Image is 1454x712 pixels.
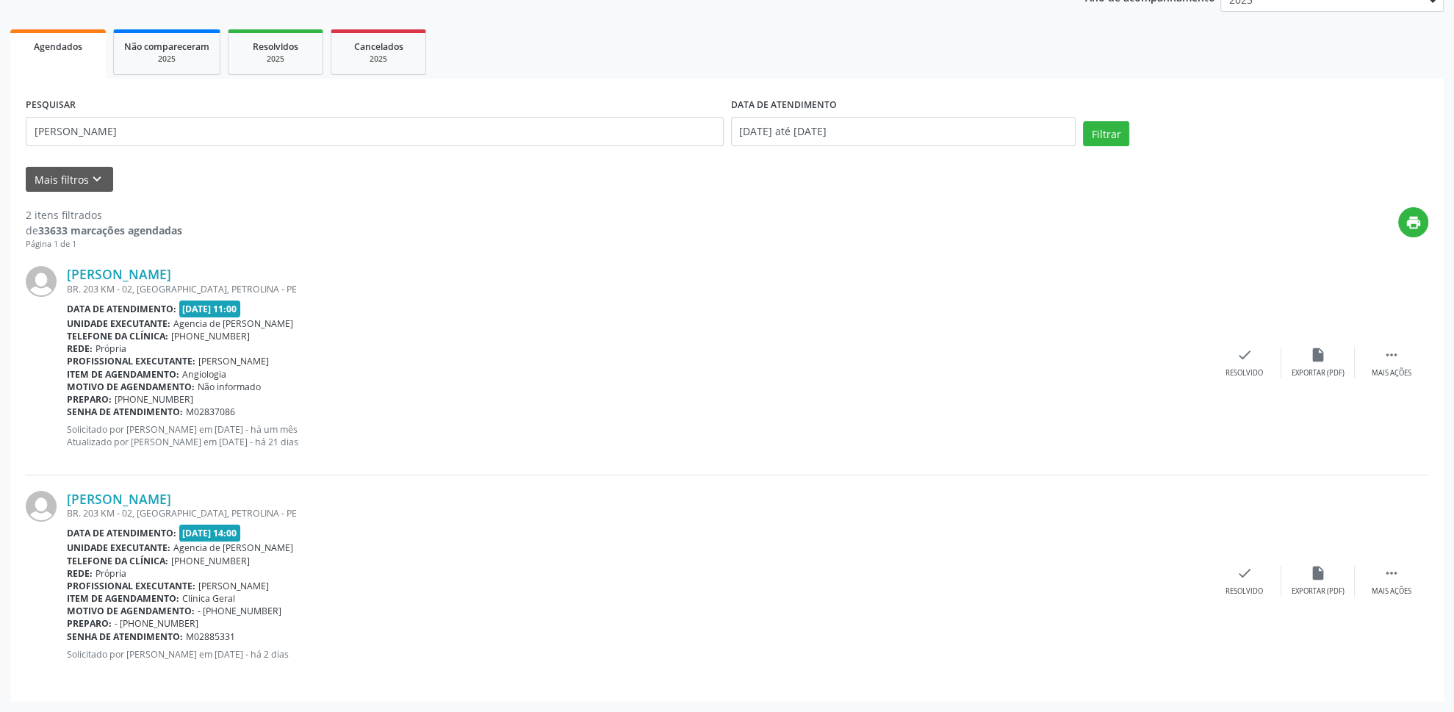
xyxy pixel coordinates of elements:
[1406,215,1422,231] i: print
[26,223,182,238] div: de
[731,94,837,117] label: DATA DE ATENDIMENTO
[1398,207,1428,237] button: print
[1372,368,1411,378] div: Mais ações
[67,381,195,393] b: Motivo de agendamento:
[96,342,126,355] span: Própria
[26,167,113,193] button: Mais filtroskeyboard_arrow_down
[1292,368,1345,378] div: Exportar (PDF)
[67,266,171,282] a: [PERSON_NAME]
[26,266,57,297] img: img
[198,355,269,367] span: [PERSON_NAME]
[67,423,1208,448] p: Solicitado por [PERSON_NAME] em [DATE] - há um mês Atualizado por [PERSON_NAME] em [DATE] - há 21...
[67,567,93,580] b: Rede:
[1310,565,1326,581] i: insert_drive_file
[1383,565,1400,581] i: 
[198,605,281,617] span: - [PHONE_NUMBER]
[67,355,195,367] b: Profissional executante:
[67,317,170,330] b: Unidade executante:
[67,580,195,592] b: Profissional executante:
[89,171,105,187] i: keyboard_arrow_down
[342,54,415,65] div: 2025
[26,117,724,146] input: Nome, código do beneficiário ou CPF
[239,54,312,65] div: 2025
[198,580,269,592] span: [PERSON_NAME]
[67,617,112,630] b: Preparo:
[115,393,193,406] span: [PHONE_NUMBER]
[38,223,182,237] strong: 33633 marcações agendadas
[1383,347,1400,363] i: 
[67,393,112,406] b: Preparo:
[96,567,126,580] span: Própria
[354,40,403,53] span: Cancelados
[173,542,293,554] span: Agencia de [PERSON_NAME]
[67,283,1208,295] div: BR. 203 KM - 02, [GEOGRAPHIC_DATA], PETROLINA - PE
[124,54,209,65] div: 2025
[67,592,179,605] b: Item de agendamento:
[34,40,82,53] span: Agendados
[1226,586,1263,597] div: Resolvido
[1372,586,1411,597] div: Mais ações
[171,330,250,342] span: [PHONE_NUMBER]
[124,40,209,53] span: Não compareceram
[67,330,168,342] b: Telefone da clínica:
[67,648,1208,661] p: Solicitado por [PERSON_NAME] em [DATE] - há 2 dias
[67,491,171,507] a: [PERSON_NAME]
[1083,121,1129,146] button: Filtrar
[253,40,298,53] span: Resolvidos
[1237,347,1253,363] i: check
[731,117,1076,146] input: Selecione um intervalo
[26,207,182,223] div: 2 itens filtrados
[67,542,170,554] b: Unidade executante:
[67,630,183,643] b: Senha de atendimento:
[182,592,235,605] span: Clinica Geral
[26,491,57,522] img: img
[67,303,176,315] b: Data de atendimento:
[67,555,168,567] b: Telefone da clínica:
[67,406,183,418] b: Senha de atendimento:
[67,527,176,539] b: Data de atendimento:
[115,617,198,630] span: - [PHONE_NUMBER]
[182,368,226,381] span: Angiologia
[179,525,241,542] span: [DATE] 14:00
[26,238,182,251] div: Página 1 de 1
[1226,368,1263,378] div: Resolvido
[26,94,76,117] label: PESQUISAR
[173,317,293,330] span: Agencia de [PERSON_NAME]
[1310,347,1326,363] i: insert_drive_file
[171,555,250,567] span: [PHONE_NUMBER]
[186,406,235,418] span: M02837086
[1237,565,1253,581] i: check
[67,342,93,355] b: Rede:
[67,507,1208,519] div: BR. 203 KM - 02, [GEOGRAPHIC_DATA], PETROLINA - PE
[67,368,179,381] b: Item de agendamento:
[198,381,261,393] span: Não informado
[1292,586,1345,597] div: Exportar (PDF)
[186,630,235,643] span: M02885331
[67,605,195,617] b: Motivo de agendamento:
[179,301,241,317] span: [DATE] 11:00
